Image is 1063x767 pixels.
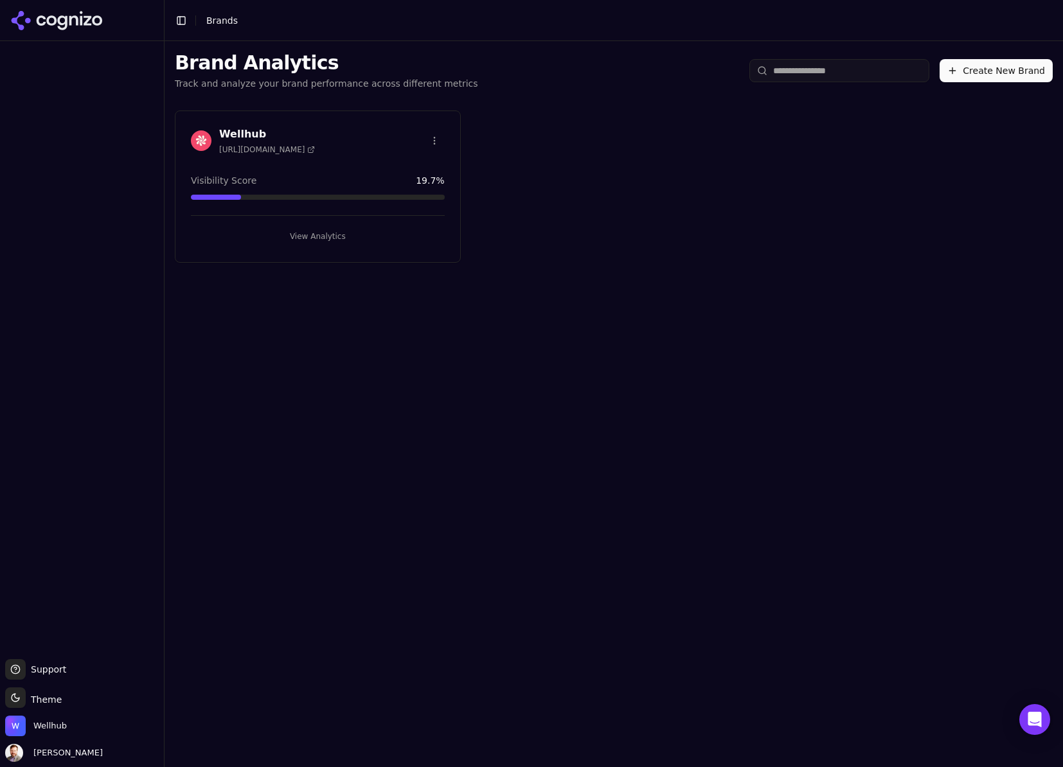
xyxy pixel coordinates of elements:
[416,174,444,187] span: 19.7 %
[191,174,256,187] span: Visibility Score
[175,51,478,75] h1: Brand Analytics
[940,59,1053,82] button: Create New Brand
[175,77,478,90] p: Track and analyze your brand performance across different metrics
[5,744,23,762] img: Chris Dean
[219,145,315,155] span: [URL][DOMAIN_NAME]
[191,130,211,151] img: Wellhub
[191,226,445,247] button: View Analytics
[206,14,238,27] nav: breadcrumb
[28,747,103,759] span: [PERSON_NAME]
[219,127,315,142] h3: Wellhub
[26,694,62,705] span: Theme
[5,716,67,736] button: Open organization switcher
[26,663,66,676] span: Support
[1019,704,1050,735] div: Open Intercom Messenger
[33,720,67,732] span: Wellhub
[5,716,26,736] img: Wellhub
[5,744,103,762] button: Open user button
[206,15,238,26] span: Brands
